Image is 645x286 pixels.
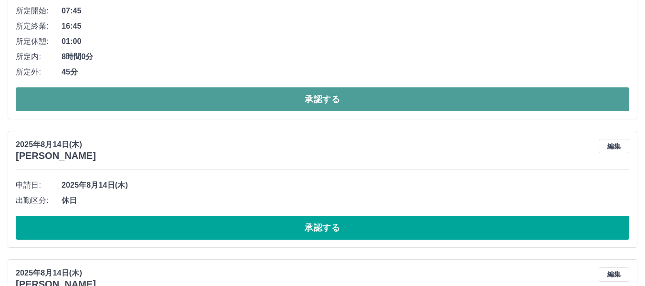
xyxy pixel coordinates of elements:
span: 所定開始: [16,5,62,17]
button: 編集 [599,267,629,282]
span: 申請日: [16,180,62,191]
p: 2025年8月14日(木) [16,139,96,150]
span: 所定休憩: [16,36,62,47]
span: 8時間0分 [62,51,629,63]
span: 45分 [62,66,629,78]
button: 編集 [599,139,629,153]
span: 所定終業: [16,21,62,32]
span: 01:00 [62,36,629,47]
span: 所定内: [16,51,62,63]
span: 所定外: [16,66,62,78]
button: 承認する [16,87,629,111]
h3: [PERSON_NAME] [16,150,96,161]
p: 2025年8月14日(木) [16,267,96,279]
span: 出勤区分: [16,195,62,206]
span: 2025年8月14日(木) [62,180,629,191]
button: 承認する [16,216,629,240]
span: 休日 [62,195,629,206]
span: 07:45 [62,5,629,17]
span: 16:45 [62,21,629,32]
